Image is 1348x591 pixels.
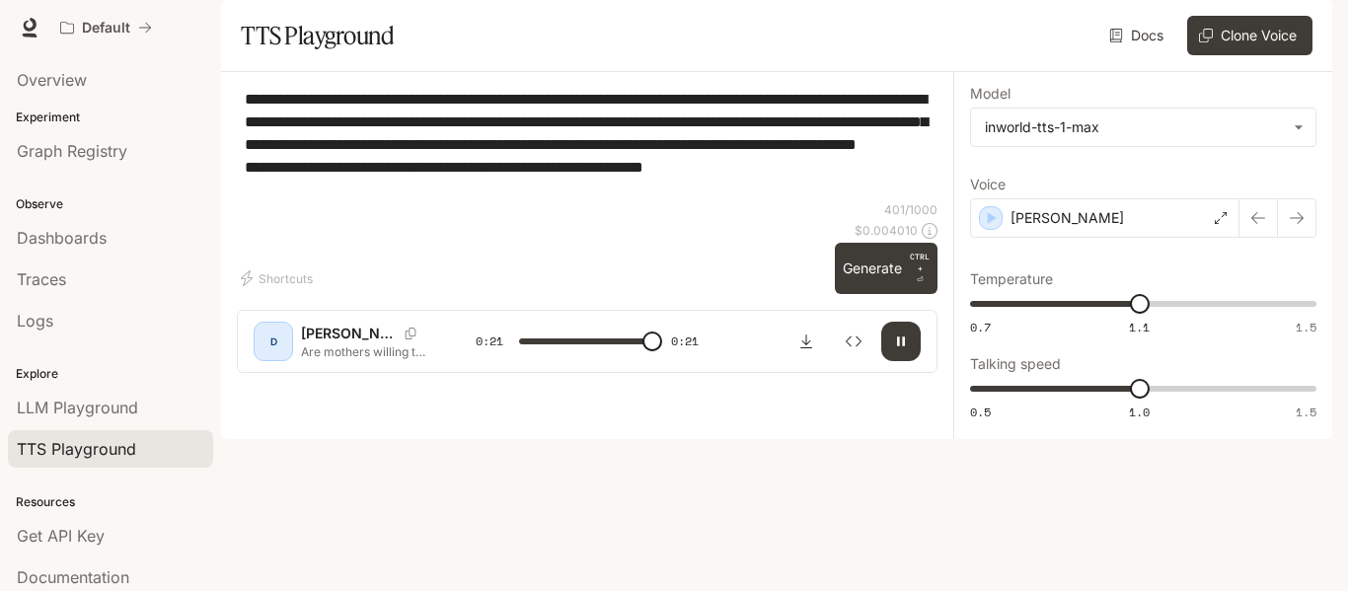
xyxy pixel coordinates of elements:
span: 1.1 [1129,319,1150,335]
button: All workspaces [51,8,161,47]
p: Voice [970,178,1006,191]
span: 0.5 [970,404,991,420]
p: Model [970,87,1011,101]
p: ⏎ [910,251,930,286]
p: [PERSON_NAME] [1011,208,1124,228]
p: [PERSON_NAME] [301,324,397,343]
div: inworld-tts-1-max [985,117,1284,137]
span: 1.5 [1296,319,1316,335]
p: CTRL + [910,251,930,274]
div: inworld-tts-1-max [971,109,1315,146]
span: 0:21 [476,332,503,351]
span: 0.7 [970,319,991,335]
p: $ 0.004010 [855,222,918,239]
button: Inspect [834,322,873,361]
div: D [258,326,289,357]
p: Temperature [970,272,1053,286]
p: Talking speed [970,357,1061,371]
p: Are mothers willing to give up everything they've worked for just for their children? Would they ... [301,343,428,360]
span: 1.0 [1129,404,1150,420]
span: 0:21 [671,332,699,351]
button: Download audio [786,322,826,361]
h1: TTS Playground [241,16,394,55]
button: Clone Voice [1187,16,1312,55]
span: 1.5 [1296,404,1316,420]
a: Docs [1105,16,1171,55]
p: Default [82,20,130,37]
p: 401 / 1000 [884,201,937,218]
button: Shortcuts [237,262,321,294]
button: Copy Voice ID [397,328,424,339]
button: GenerateCTRL +⏎ [835,243,937,294]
